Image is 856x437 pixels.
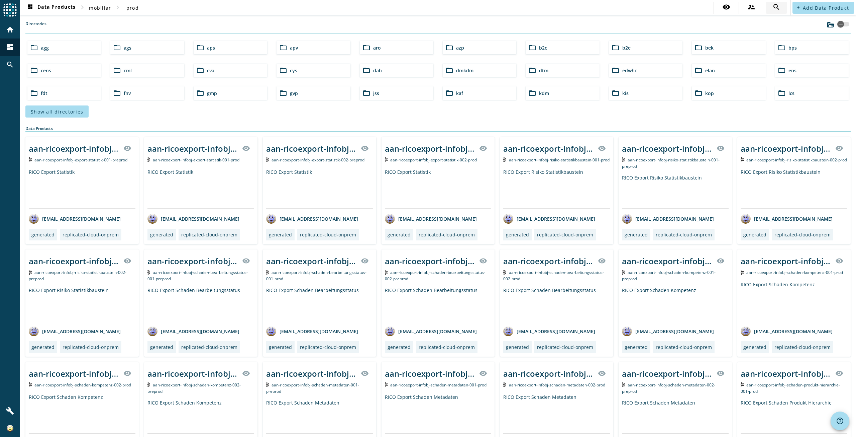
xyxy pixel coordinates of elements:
[503,326,513,336] img: avatar
[778,89,786,97] mat-icon: folder_open
[63,231,119,238] div: replicated-cloud-onprem
[23,2,78,14] button: Data Products
[792,2,854,14] button: Add Data Product
[747,3,755,11] mat-icon: supervisor_account
[741,281,847,321] div: RICO Export Schaden Kompetenz
[503,287,610,321] div: RICO Export Schaden Bearbeitungsstatus
[41,90,47,96] span: fdt
[774,231,831,238] div: replicated-cloud-onprem
[622,399,729,433] div: RICO Export Schaden Metadaten
[835,257,843,265] mat-icon: visibility
[385,157,388,162] img: Kafka Topic: aan-ricoexport-infobj-export-statistik-002-prod
[385,256,475,267] div: aan-ricoexport-infobj-schaden-bearbeitungsstatus-002-_stage_
[778,44,786,52] mat-icon: folder_open
[694,44,703,52] mat-icon: folder_open
[622,326,632,336] img: avatar
[509,382,605,388] span: Kafka Topic: aan-ricoexport-infobj-schaden-metadaten-002-prod
[503,326,595,336] div: [EMAIL_ADDRESS][DOMAIN_NAME]
[528,66,536,74] mat-icon: folder_open
[503,394,610,433] div: RICO Export Schaden Metadaten
[741,256,831,267] div: aan-ricoexport-infobj-schaden-kompetenz-001-_stage_
[207,45,215,51] span: aps
[479,369,487,377] mat-icon: visibility
[147,143,238,154] div: aan-ricoexport-infobj-export-statistik-001-_stage_
[124,90,131,96] span: fnv
[788,90,794,96] span: lcs
[207,67,214,74] span: cva
[722,3,730,11] mat-icon: visibility
[717,257,725,265] mat-icon: visibility
[788,45,797,51] span: bps
[506,231,529,238] div: generated
[266,214,276,224] img: avatar
[741,143,831,154] div: aan-ricoexport-infobj-risiko-statistikbaustein-002-_stage_
[385,382,388,387] img: Kafka Topic: aan-ricoexport-infobj-schaden-metadaten-001-prod
[269,231,292,238] div: generated
[385,368,475,379] div: aan-ricoexport-infobj-schaden-metadaten-001-_stage_
[622,214,632,224] img: avatar
[272,157,364,163] span: Kafka Topic: aan-ricoexport-infobj-export-statistik-002-preprod
[456,45,464,51] span: azp
[266,382,269,387] img: Kafka Topic: aan-ricoexport-infobj-schaden-metadaten-001-preprod
[290,67,297,74] span: cys
[30,66,38,74] mat-icon: folder_open
[503,157,506,162] img: Kafka Topic: aan-ricoexport-infobj-risiko-statistikbaustein-001-prod
[147,287,254,321] div: RICO Export Schaden Bearbeitungsstatus
[503,214,513,224] img: avatar
[598,369,606,377] mat-icon: visibility
[622,67,637,74] span: edwhc
[385,326,395,336] img: avatar
[29,143,119,154] div: aan-ricoexport-infobj-export-statistik-001-_stage_
[266,157,269,162] img: Kafka Topic: aan-ricoexport-infobj-export-statistik-002-preprod
[114,3,122,11] mat-icon: chevron_right
[181,344,237,350] div: replicated-cloud-onprem
[622,270,716,282] span: Kafka Topic: aan-ricoexport-infobj-schaden-kompetenz-001-preprod
[373,67,382,74] span: dab
[479,144,487,152] mat-icon: visibility
[290,90,298,96] span: gvp
[153,157,239,163] span: Kafka Topic: aan-ricoexport-infobj-export-statistik-001-prod
[656,344,712,350] div: replicated-cloud-onprem
[29,368,119,379] div: aan-ricoexport-infobj-schaden-kompetenz-002-_stage_
[622,270,625,275] img: Kafka Topic: aan-ricoexport-infobj-schaden-kompetenz-001-preprod
[694,89,703,97] mat-icon: folder_open
[741,326,833,336] div: [EMAIL_ADDRESS][DOMAIN_NAME]
[385,143,475,154] div: aan-ricoexport-infobj-export-statistik-002-_stage_
[266,143,357,154] div: aan-ricoexport-infobj-export-statistik-002-_stage_
[612,89,620,97] mat-icon: folder_open
[385,169,492,208] div: RICO Export Statistik
[31,108,83,115] span: Show all directories
[86,2,114,14] button: mobiliar
[705,90,714,96] span: kop
[503,382,506,387] img: Kafka Topic: aan-ricoexport-infobj-schaden-metadaten-002-prod
[242,144,250,152] mat-icon: visibility
[41,45,49,51] span: agg
[385,214,477,224] div: [EMAIL_ADDRESS][DOMAIN_NAME]
[269,344,292,350] div: generated
[835,144,843,152] mat-icon: visibility
[147,382,150,387] img: Kafka Topic: aan-ricoexport-infobj-schaden-kompetenz-002-preprod
[242,369,250,377] mat-icon: visibility
[123,369,131,377] mat-icon: visibility
[622,382,625,387] img: Kafka Topic: aan-ricoexport-infobj-schaden-metadaten-002-preprod
[778,66,786,74] mat-icon: folder_open
[503,214,595,224] div: [EMAIL_ADDRESS][DOMAIN_NAME]
[717,144,725,152] mat-icon: visibility
[266,256,357,267] div: aan-ricoexport-infobj-schaden-bearbeitungsstatus-001-_stage_
[29,287,135,321] div: RICO Export Risiko Statistikbaustein
[290,45,298,51] span: apv
[503,270,604,282] span: Kafka Topic: aan-ricoexport-infobj-schaden-bearbeitungsstatus-002-prod
[63,344,119,350] div: replicated-cloud-onprem
[6,43,14,51] mat-icon: dashboard
[622,90,629,96] span: kis
[717,369,725,377] mat-icon: visibility
[41,67,51,74] span: cens
[30,89,38,97] mat-icon: folder_open
[622,256,713,267] div: aan-ricoexport-infobj-schaden-kompetenz-001-_stage_
[741,169,847,208] div: RICO Export Risiko Statistikbaustein
[279,44,287,52] mat-icon: folder_open
[503,256,594,267] div: aan-ricoexport-infobj-schaden-bearbeitungsstatus-002-_stage_
[456,67,473,74] span: dmkdm
[181,231,237,238] div: replicated-cloud-onprem
[34,382,131,388] span: Kafka Topic: aan-ricoexport-infobj-schaden-kompetenz-002-prod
